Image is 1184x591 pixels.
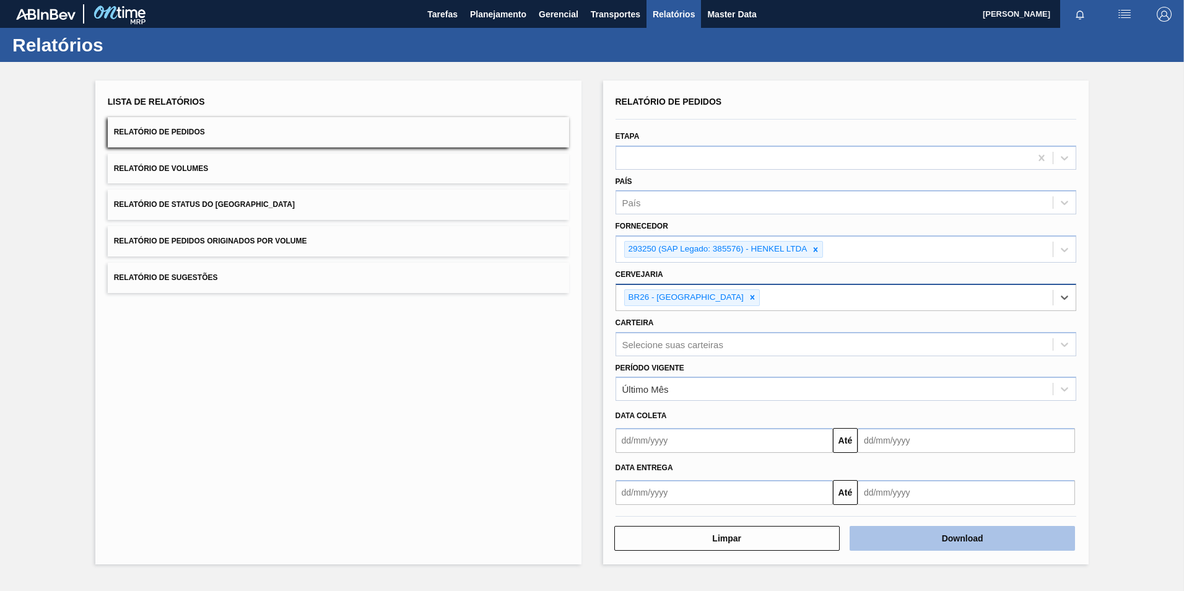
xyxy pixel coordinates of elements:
[1157,7,1172,22] img: Logout
[707,7,756,22] span: Master Data
[625,242,809,257] div: 293250 (SAP Legado: 385576) - HENKEL LTDA
[1117,7,1132,22] img: userActions
[108,97,205,107] span: Lista de Relatórios
[616,480,833,505] input: dd/mm/yyyy
[470,7,526,22] span: Planejamento
[1060,6,1100,23] button: Notificações
[108,226,569,256] button: Relatório de Pedidos Originados por Volume
[850,526,1075,551] button: Download
[622,339,723,349] div: Selecione suas carteiras
[616,463,673,472] span: Data entrega
[653,7,695,22] span: Relatórios
[622,384,669,395] div: Último Mês
[622,198,641,208] div: País
[114,128,205,136] span: Relatório de Pedidos
[16,9,76,20] img: TNhmsLtSVTkK8tSr43FrP2fwEKptu5GPRR3wAAAABJRU5ErkJggg==
[114,164,208,173] span: Relatório de Volumes
[616,318,654,327] label: Carteira
[114,237,307,245] span: Relatório de Pedidos Originados por Volume
[614,526,840,551] button: Limpar
[12,38,232,52] h1: Relatórios
[114,273,218,282] span: Relatório de Sugestões
[108,154,569,184] button: Relatório de Volumes
[858,428,1075,453] input: dd/mm/yyyy
[616,364,684,372] label: Período Vigente
[833,428,858,453] button: Até
[616,97,722,107] span: Relatório de Pedidos
[616,270,663,279] label: Cervejaria
[616,222,668,230] label: Fornecedor
[108,117,569,147] button: Relatório de Pedidos
[858,480,1075,505] input: dd/mm/yyyy
[591,7,640,22] span: Transportes
[616,428,833,453] input: dd/mm/yyyy
[539,7,578,22] span: Gerencial
[108,190,569,220] button: Relatório de Status do [GEOGRAPHIC_DATA]
[114,200,295,209] span: Relatório de Status do [GEOGRAPHIC_DATA]
[833,480,858,505] button: Até
[108,263,569,293] button: Relatório de Sugestões
[625,290,746,305] div: BR26 - [GEOGRAPHIC_DATA]
[616,132,640,141] label: Etapa
[616,177,632,186] label: País
[616,411,667,420] span: Data coleta
[427,7,458,22] span: Tarefas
